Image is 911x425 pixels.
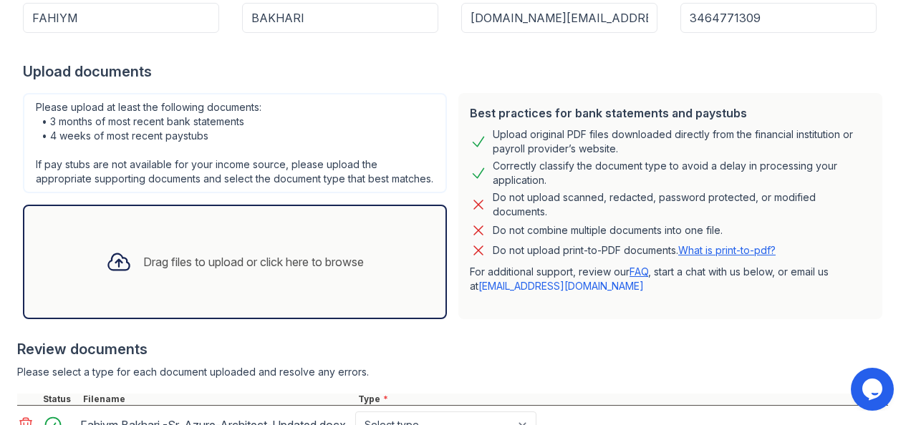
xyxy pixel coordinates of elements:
[678,244,776,256] a: What is print-to-pdf?
[17,339,888,359] div: Review documents
[143,253,364,270] div: Drag files to upload or click here to browse
[23,93,447,193] div: Please upload at least the following documents: • 3 months of most recent bank statements • 4 wee...
[80,394,355,405] div: Filename
[40,394,80,405] div: Status
[23,62,888,82] div: Upload documents
[493,159,871,187] div: Correctly classify the document type to avoid a delay in processing your application.
[470,104,871,122] div: Best practices for bank statements and paystubs
[493,243,776,258] p: Do not upload print-to-PDF documents.
[470,265,871,293] p: For additional support, review our , start a chat with us below, or email us at
[355,394,888,405] div: Type
[630,265,648,278] a: FAQ
[851,368,897,411] iframe: chat widget
[478,280,644,292] a: [EMAIL_ADDRESS][DOMAIN_NAME]
[493,222,723,239] div: Do not combine multiple documents into one file.
[493,190,871,219] div: Do not upload scanned, redacted, password protected, or modified documents.
[17,365,888,379] div: Please select a type for each document uploaded and resolve any errors.
[493,127,871,156] div: Upload original PDF files downloaded directly from the financial institution or payroll provider’...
